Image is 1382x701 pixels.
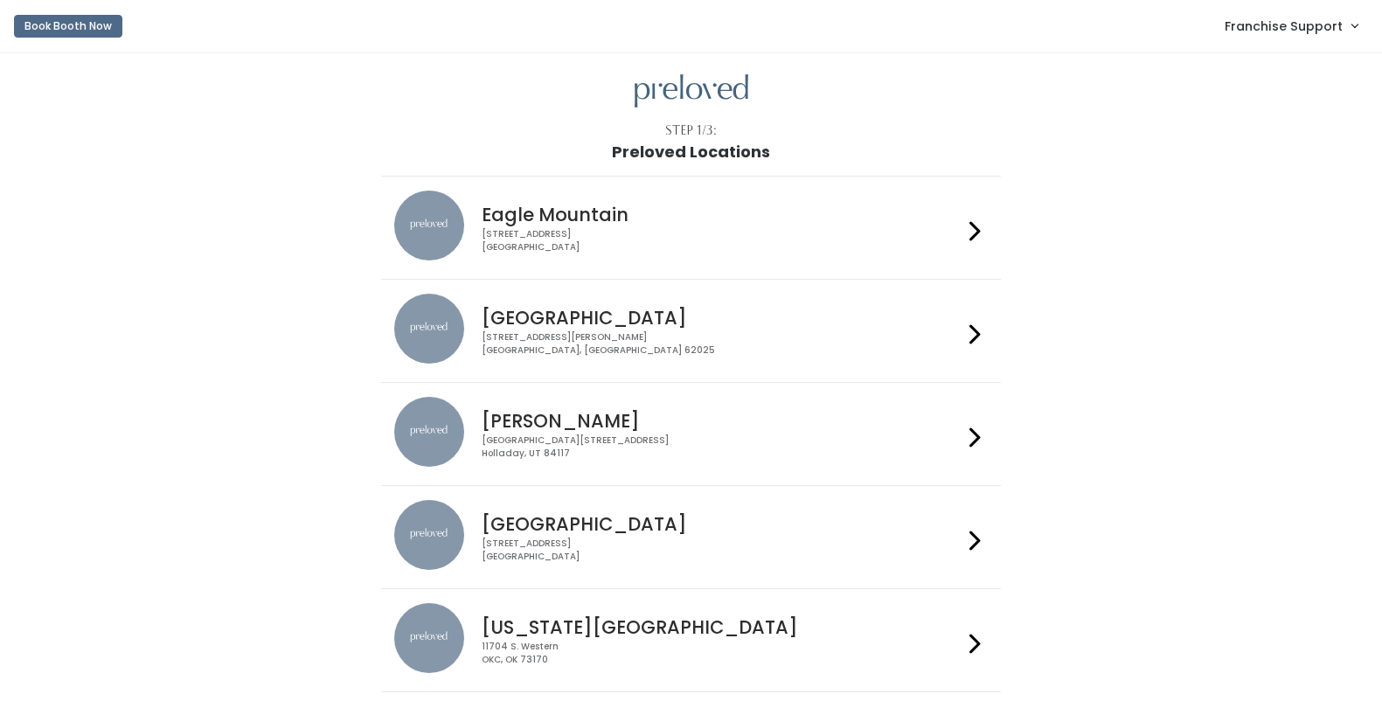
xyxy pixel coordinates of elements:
[635,74,748,108] img: preloved logo
[1225,17,1343,36] span: Franchise Support
[482,228,962,253] div: [STREET_ADDRESS] [GEOGRAPHIC_DATA]
[394,500,464,570] img: preloved location
[14,15,122,38] button: Book Booth Now
[665,121,717,140] div: Step 1/3:
[14,7,122,45] a: Book Booth Now
[394,397,988,471] a: preloved location [PERSON_NAME] [GEOGRAPHIC_DATA][STREET_ADDRESS]Holladay, UT 84117
[394,603,464,673] img: preloved location
[394,191,988,265] a: preloved location Eagle Mountain [STREET_ADDRESS][GEOGRAPHIC_DATA]
[482,617,962,637] h4: [US_STATE][GEOGRAPHIC_DATA]
[482,411,962,431] h4: [PERSON_NAME]
[482,205,962,225] h4: Eagle Mountain
[482,538,962,563] div: [STREET_ADDRESS] [GEOGRAPHIC_DATA]
[482,308,962,328] h4: [GEOGRAPHIC_DATA]
[394,294,464,364] img: preloved location
[482,641,962,666] div: 11704 S. Western OKC, OK 73170
[482,514,962,534] h4: [GEOGRAPHIC_DATA]
[482,434,962,460] div: [GEOGRAPHIC_DATA][STREET_ADDRESS] Holladay, UT 84117
[394,397,464,467] img: preloved location
[394,294,988,368] a: preloved location [GEOGRAPHIC_DATA] [STREET_ADDRESS][PERSON_NAME][GEOGRAPHIC_DATA], [GEOGRAPHIC_D...
[394,500,988,574] a: preloved location [GEOGRAPHIC_DATA] [STREET_ADDRESS][GEOGRAPHIC_DATA]
[482,331,962,357] div: [STREET_ADDRESS][PERSON_NAME] [GEOGRAPHIC_DATA], [GEOGRAPHIC_DATA] 62025
[394,191,464,260] img: preloved location
[394,603,988,677] a: preloved location [US_STATE][GEOGRAPHIC_DATA] 11704 S. WesternOKC, OK 73170
[1207,7,1375,45] a: Franchise Support
[612,143,770,161] h1: Preloved Locations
